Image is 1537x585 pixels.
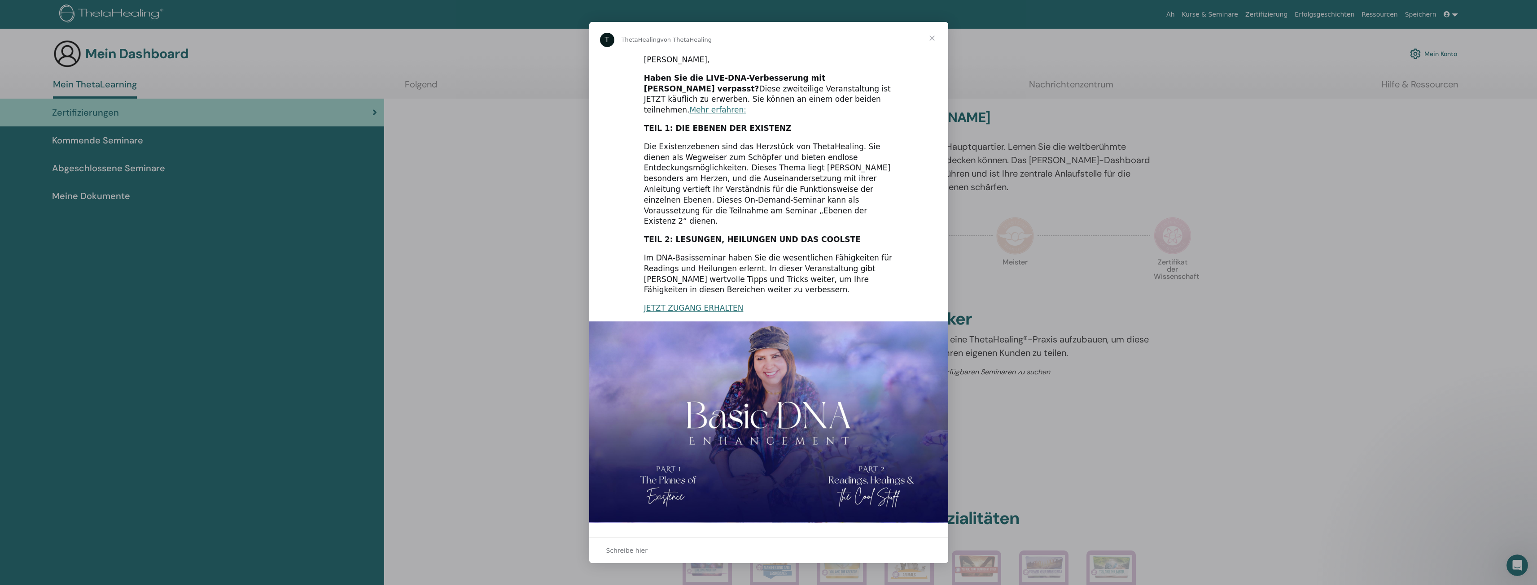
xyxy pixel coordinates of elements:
[644,235,861,244] font: TEIL 2: LESUNGEN, HEILUNGEN UND DAS COOLSTE
[644,55,710,64] font: [PERSON_NAME],
[605,35,609,44] font: T
[644,142,891,226] font: Die Existenzebenen sind das Herzstück von ThetaHealing. Sie dienen als Wegweiser zum Schöpfer und...
[916,22,948,54] span: Schließen
[644,124,792,133] font: TEIL 1: DIE EBENEN DER EXISTENZ
[644,303,744,312] a: JETZT ZUGANG ERHALTEN
[689,105,746,114] a: Mehr erfahren:
[644,74,826,93] font: Haben Sie die LIVE-DNA-Verbesserung mit [PERSON_NAME] verpasst?
[660,36,712,43] font: von ThetaHealing
[606,547,648,554] font: Schreibe hier
[600,33,614,47] div: Profilbild für ThetaHealing
[644,253,892,294] font: Im DNA-Basisseminar haben Sie die wesentlichen Fähigkeiten für Readings und Heilungen erlernt. In...
[644,84,891,115] font: Diese zweiteilige Veranstaltung ist JETZT käuflich zu erwerben. Sie können an einem oder beiden t...
[622,36,661,43] font: ThetaHealing
[589,537,948,563] div: Unterhaltung öffnen und antworten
